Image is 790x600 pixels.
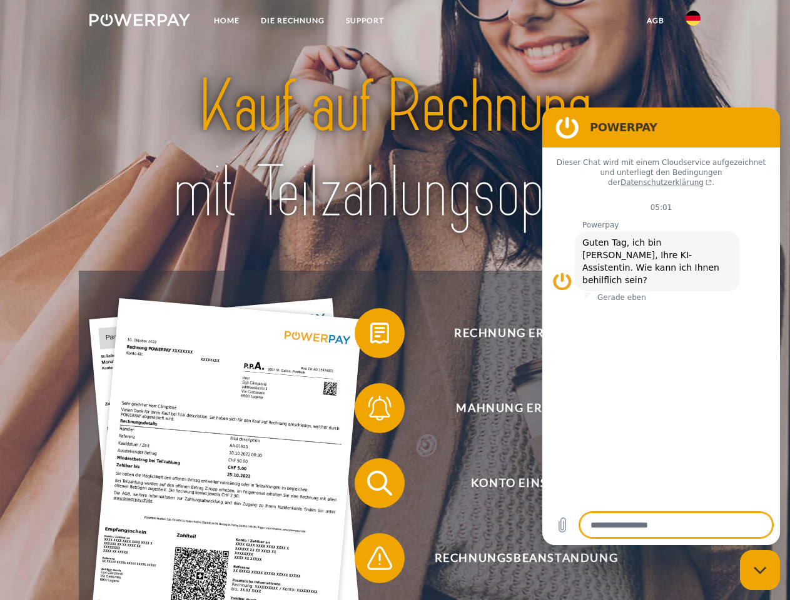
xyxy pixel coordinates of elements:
a: DIE RECHNUNG [250,9,335,32]
span: Mahnung erhalten? [373,383,679,433]
img: qb_search.svg [364,467,395,499]
button: Mahnung erhalten? [355,383,680,433]
span: Rechnung erhalten? [373,308,679,358]
a: Home [203,9,250,32]
button: Rechnung erhalten? [355,308,680,358]
img: de [686,11,701,26]
a: SUPPORT [335,9,395,32]
span: Rechnungsbeanstandung [373,533,679,583]
img: qb_bill.svg [364,317,395,349]
iframe: Messaging-Fenster [542,107,780,545]
button: Konto einsehen [355,458,680,508]
iframe: Schaltfläche zum Öffnen des Messaging-Fensters; Konversation läuft [740,550,780,590]
img: logo-powerpay-white.svg [89,14,190,26]
span: Konto einsehen [373,458,679,508]
button: Rechnungsbeanstandung [355,533,680,583]
img: title-powerpay_de.svg [119,60,671,239]
img: qb_warning.svg [364,542,395,574]
img: qb_bell.svg [364,392,395,424]
a: agb [636,9,675,32]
